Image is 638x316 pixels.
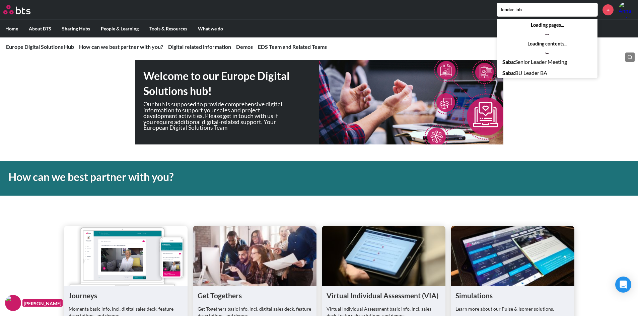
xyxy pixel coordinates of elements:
a: Demos [236,43,253,50]
a: Profile [619,2,635,18]
img: BTS Logo [3,5,30,14]
label: What we do [193,20,228,37]
h1: Virtual Individual Assessment (VIA) [327,291,441,300]
h1: Get Togethers [198,291,312,300]
img: F [5,295,21,311]
label: People & Learning [95,20,144,37]
strong: Saba [502,70,514,76]
a: Saba:Senior Leader Meeting [497,57,597,67]
a: Digital related information [168,43,231,50]
strong: Saba [502,59,514,65]
label: About BTS [23,20,57,37]
h1: Simulations [455,291,570,300]
div: Open Intercom Messenger [615,277,631,293]
p: Learn more about our Pulse & Isomer solutions. [455,306,570,312]
a: Go home [3,5,43,14]
label: Sharing Hubs [57,20,95,37]
label: Tools & Resources [144,20,193,37]
a: Saba:BU Leader BA [497,68,597,78]
a: How can we best partner with you? [79,43,163,50]
h1: Journeys [69,291,183,300]
strong: Loading pages... [531,22,564,28]
h1: How can we best partner with you? [8,170,443,185]
img: Anna Kosareva [619,2,635,18]
a: + [602,4,614,15]
strong: Loading contents... [527,40,567,47]
a: Europe Digital Solutions Hub [6,43,74,50]
h1: Welcome to our Europe Digital Solutions hub! [143,69,319,99]
p: Our hub is supposed to provide comprehensive digital information to support your sales and projec... [143,101,284,131]
a: EDS Team and Related Teams [258,43,327,50]
figcaption: [PERSON_NAME] [22,299,63,307]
